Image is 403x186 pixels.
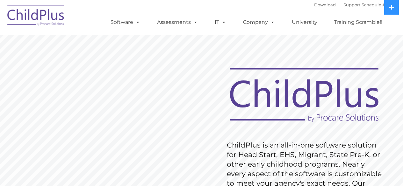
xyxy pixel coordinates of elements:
a: University [285,16,324,29]
a: Assessments [151,16,204,29]
a: Company [237,16,281,29]
a: IT [208,16,233,29]
a: Download [314,2,336,7]
a: Schedule A Demo [362,2,399,7]
a: Training Scramble!! [328,16,389,29]
img: ChildPlus by Procare Solutions [4,0,68,32]
a: Software [104,16,147,29]
font: | [314,2,399,7]
a: Support [343,2,360,7]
